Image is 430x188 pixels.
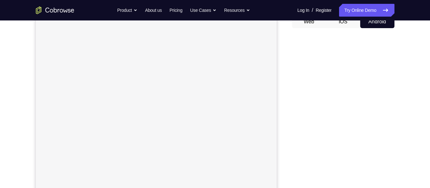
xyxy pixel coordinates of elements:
button: Resources [224,4,250,17]
a: Log In [297,4,309,17]
button: Android [360,15,394,28]
button: iOS [326,15,360,28]
button: Product [117,4,137,17]
button: Use Cases [190,4,216,17]
a: Try Online Demo [339,4,394,17]
button: Web [292,15,326,28]
span: / [312,6,313,14]
a: Register [316,4,331,17]
a: Pricing [169,4,182,17]
a: About us [145,4,162,17]
a: Go to the home page [36,6,74,14]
